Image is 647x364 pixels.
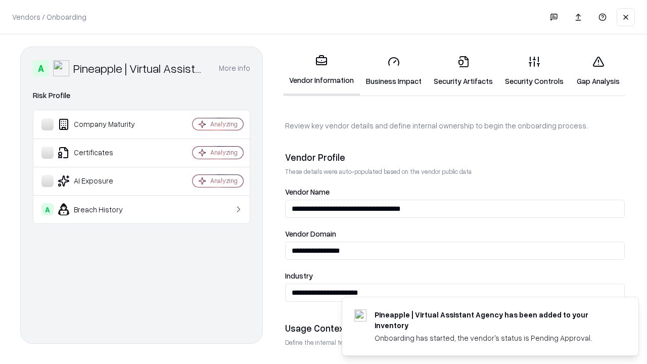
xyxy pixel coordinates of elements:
div: Analyzing [210,176,238,185]
div: Usage Context [285,322,625,334]
img: Pineapple | Virtual Assistant Agency [53,60,69,76]
div: A [33,60,49,76]
p: These details were auto-populated based on the vendor public data [285,167,625,176]
a: Security Controls [499,48,570,95]
div: Pineapple | Virtual Assistant Agency has been added to your inventory [375,309,614,331]
p: Review key vendor details and define internal ownership to begin the onboarding process. [285,120,625,131]
div: AI Exposure [41,175,162,187]
div: A [41,203,54,215]
a: Vendor Information [283,47,360,96]
div: Vendor Profile [285,151,625,163]
label: Industry [285,272,625,280]
div: Onboarding has started, the vendor's status is Pending Approval. [375,333,614,343]
div: Breach History [41,203,162,215]
button: More info [219,59,250,77]
div: Analyzing [210,148,238,157]
div: Certificates [41,147,162,159]
img: trypineapple.com [354,309,366,322]
label: Vendor Domain [285,230,625,238]
div: Analyzing [210,120,238,128]
p: Vendors / Onboarding [12,12,86,22]
a: Gap Analysis [570,48,627,95]
p: Define the internal team and reason for using this vendor. This helps assess business relevance a... [285,338,625,347]
div: Risk Profile [33,89,250,102]
div: Pineapple | Virtual Assistant Agency [73,60,207,76]
a: Business Impact [360,48,428,95]
div: Company Maturity [41,118,162,130]
label: Vendor Name [285,188,625,196]
a: Security Artifacts [428,48,499,95]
